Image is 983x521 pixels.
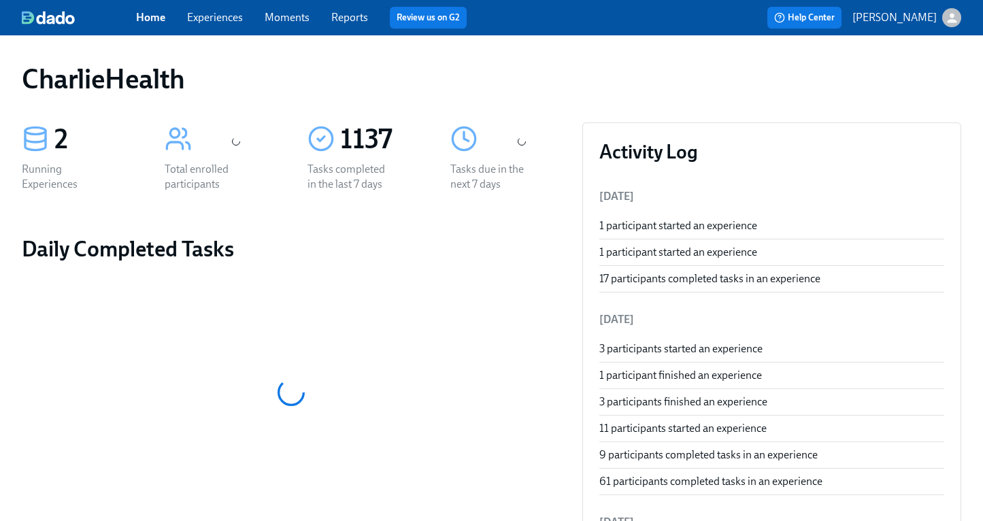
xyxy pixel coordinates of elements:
[331,11,368,24] a: Reports
[599,421,944,436] div: 11 participants started an experience
[599,139,944,164] h3: Activity Log
[307,162,395,192] div: Tasks completed in the last 7 days
[397,11,460,24] a: Review us on G2
[599,474,944,489] div: 61 participants completed tasks in an experience
[136,11,165,24] a: Home
[599,368,944,383] div: 1 participant finished an experience
[22,11,75,24] img: dado
[22,162,109,192] div: Running Experiences
[767,7,842,29] button: Help Center
[450,162,537,192] div: Tasks due in the next 7 days
[599,394,944,409] div: 3 participants finished an experience
[599,245,944,260] div: 1 participant started an experience
[165,162,252,192] div: Total enrolled participants
[340,122,418,156] div: 1137
[774,11,835,24] span: Help Center
[187,11,243,24] a: Experiences
[22,235,561,263] h2: Daily Completed Tasks
[599,341,944,356] div: 3 participants started an experience
[265,11,310,24] a: Moments
[54,122,132,156] div: 2
[852,10,937,25] p: [PERSON_NAME]
[852,8,961,27] button: [PERSON_NAME]
[22,11,136,24] a: dado
[599,303,944,336] li: [DATE]
[22,63,185,95] h1: CharlieHealth
[599,271,944,286] div: 17 participants completed tasks in an experience
[599,190,634,203] span: [DATE]
[599,448,944,463] div: 9 participants completed tasks in an experience
[599,218,944,233] div: 1 participant started an experience
[390,7,467,29] button: Review us on G2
